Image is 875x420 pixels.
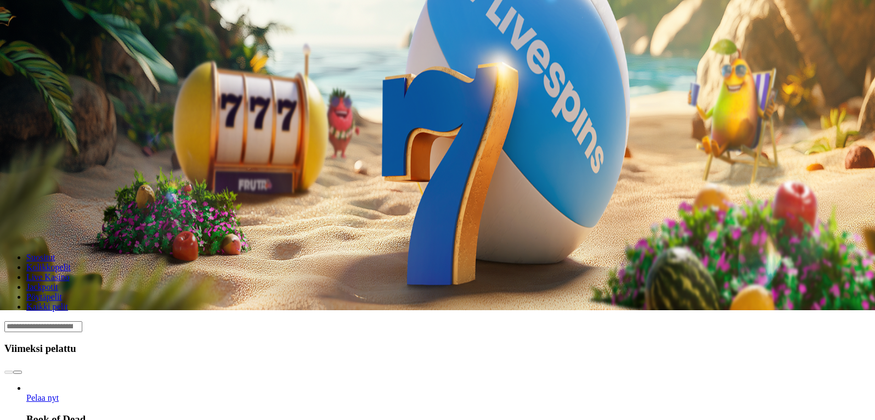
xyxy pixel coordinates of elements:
header: Lobby [4,234,871,332]
h3: Viimeksi pelattu [4,343,871,355]
a: Kaikki pelit [26,302,68,311]
a: Kolikkopelit [26,262,71,272]
nav: Lobby [4,234,871,312]
button: prev slide [4,371,13,374]
span: Pelaa nyt [26,393,59,402]
button: next slide [13,371,22,374]
a: Jackpotit [26,282,58,292]
a: Pöytäpelit [26,292,62,301]
a: Live Kasino [26,272,70,282]
a: Book of Dead [26,393,59,402]
a: Suositut [26,253,55,262]
input: Search [4,321,82,332]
